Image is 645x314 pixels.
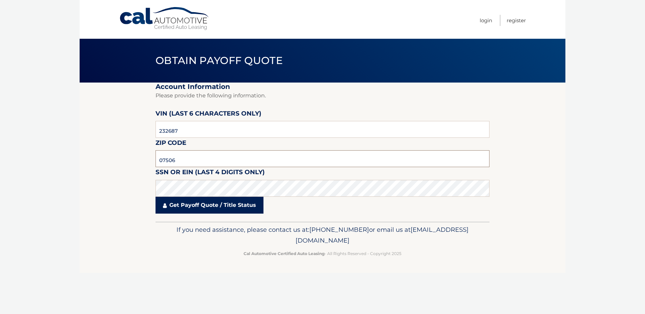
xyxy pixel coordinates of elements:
[160,250,485,257] p: - All Rights Reserved - Copyright 2025
[156,54,283,67] span: Obtain Payoff Quote
[156,108,261,121] label: VIN (last 6 characters only)
[480,15,492,26] a: Login
[119,7,210,31] a: Cal Automotive
[156,197,263,214] a: Get Payoff Quote / Title Status
[507,15,526,26] a: Register
[160,224,485,246] p: If you need assistance, please contact us at: or email us at
[156,138,186,150] label: Zip Code
[156,91,489,100] p: Please provide the following information.
[156,83,489,91] h2: Account Information
[156,167,265,180] label: SSN or EIN (last 4 digits only)
[309,226,369,233] span: [PHONE_NUMBER]
[244,251,325,256] strong: Cal Automotive Certified Auto Leasing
